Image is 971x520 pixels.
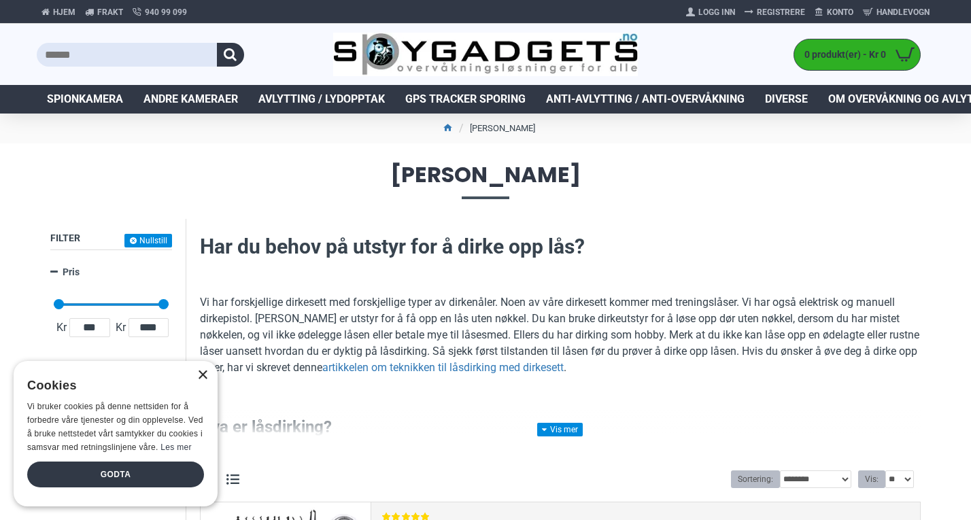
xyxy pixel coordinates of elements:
[133,85,248,114] a: Andre kameraer
[258,91,385,107] span: Avlytting / Lydopptak
[794,39,920,70] a: 0 produkt(er) - Kr 0
[54,319,69,336] span: Kr
[810,1,858,23] a: Konto
[731,470,780,488] label: Sortering:
[757,6,805,18] span: Registrere
[145,6,187,18] span: 940 99 099
[200,232,921,261] h2: Har du behov på utstyr for å dirke opp lås?
[536,85,755,114] a: Anti-avlytting / Anti-overvåkning
[124,234,172,247] button: Nullstill
[794,48,889,62] span: 0 produkt(er) - Kr 0
[47,91,123,107] span: Spionkamera
[197,370,207,381] div: Close
[765,91,808,107] span: Diverse
[395,85,536,114] a: GPS Tracker Sporing
[50,232,80,243] span: Filter
[97,6,123,18] span: Frakt
[322,360,564,376] a: artikkelen om teknikken til låsdirking med dirkesett
[681,1,740,23] a: Logg Inn
[858,1,934,23] a: Handlevogn
[755,85,818,114] a: Diverse
[876,6,930,18] span: Handlevogn
[143,91,238,107] span: Andre kameraer
[740,1,810,23] a: Registrere
[27,402,203,451] span: Vi bruker cookies på denne nettsiden for å forbedre våre tjenester og din opplevelse. Ved å bruke...
[333,33,638,77] img: SpyGadgets.no
[546,91,745,107] span: Anti-avlytting / Anti-overvåkning
[248,85,395,114] a: Avlytting / Lydopptak
[405,91,526,107] span: GPS Tracker Sporing
[27,371,195,400] div: Cookies
[200,416,921,439] h3: Hva er låsdirking?
[698,6,735,18] span: Logg Inn
[113,319,129,336] span: Kr
[50,260,172,284] a: Pris
[37,164,934,198] span: [PERSON_NAME]
[827,6,853,18] span: Konto
[858,470,885,488] label: Vis:
[160,443,191,452] a: Les mer, opens a new window
[37,85,133,114] a: Spionkamera
[53,6,75,18] span: Hjem
[200,294,921,376] p: Vi har forskjellige dirkesett med forskjellige typer av dirkenåler. Noen av våre dirkesett kommer...
[27,462,204,487] div: Godta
